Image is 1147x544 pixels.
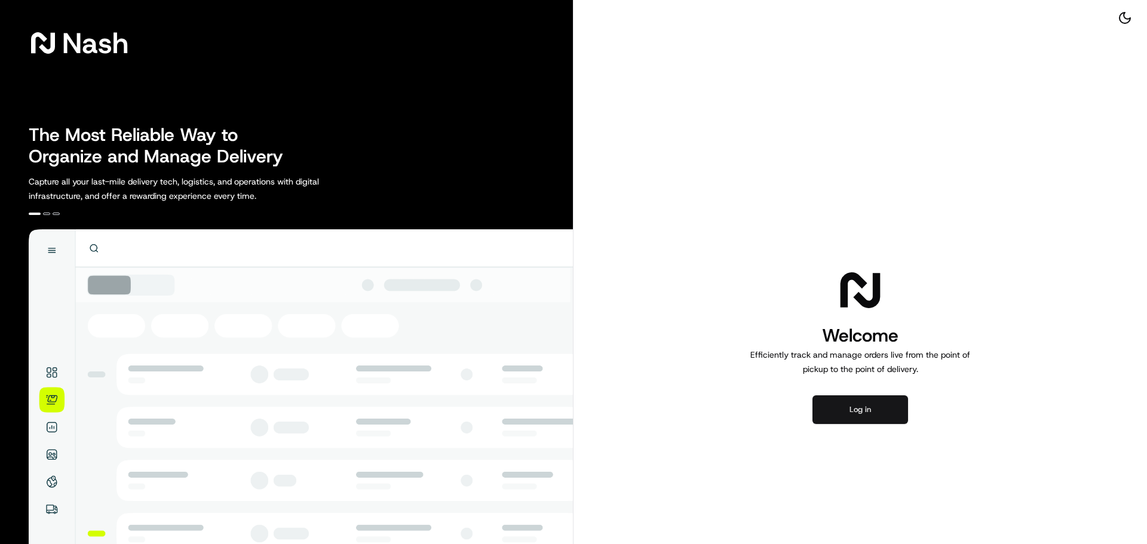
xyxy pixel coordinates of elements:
button: Log in [812,395,908,424]
h2: The Most Reliable Way to Organize and Manage Delivery [29,124,296,167]
p: Capture all your last-mile delivery tech, logistics, and operations with digital infrastructure, ... [29,174,373,203]
p: Efficiently track and manage orders live from the point of pickup to the point of delivery. [746,348,975,376]
h1: Welcome [746,324,975,348]
span: Nash [62,31,128,55]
